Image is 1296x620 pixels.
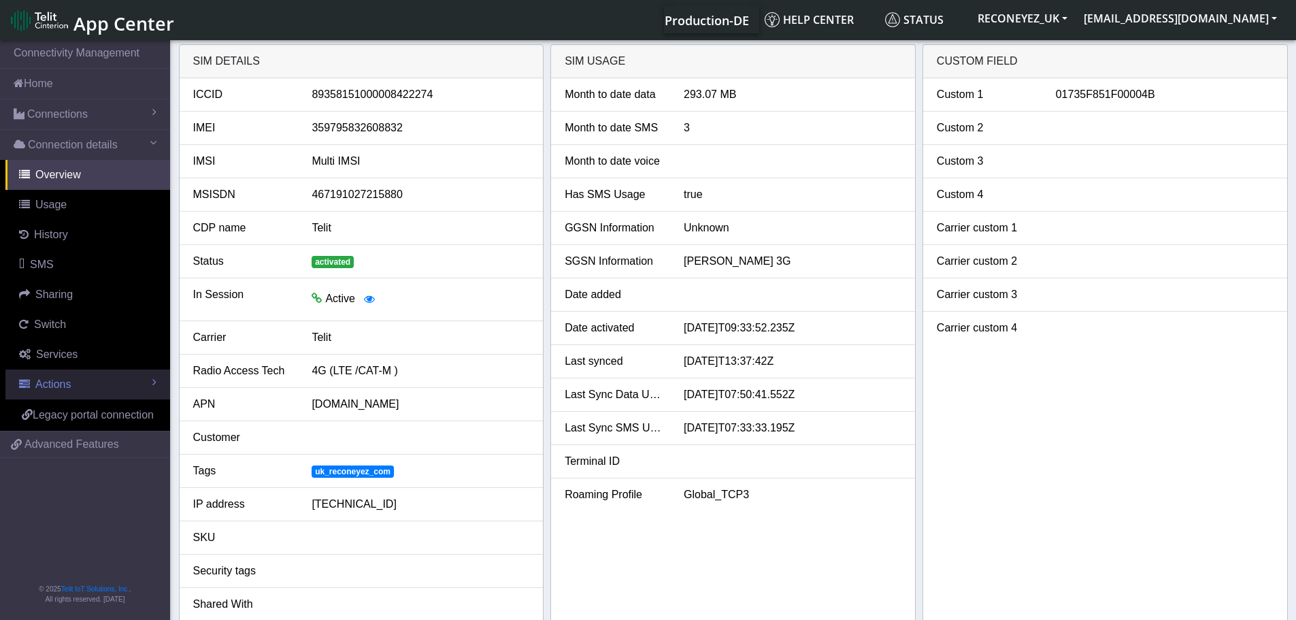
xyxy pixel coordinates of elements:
[183,329,302,346] div: Carrier
[183,596,302,613] div: Shared With
[759,6,880,33] a: Help center
[554,320,674,336] div: Date activated
[674,253,912,270] div: [PERSON_NAME] 3G
[554,420,674,436] div: Last Sync SMS Usage
[923,45,1287,78] div: Custom field
[665,12,749,29] span: Production-DE
[765,12,780,27] img: knowledge.svg
[927,320,1046,336] div: Carrier custom 4
[554,487,674,503] div: Roaming Profile
[183,463,302,479] div: Tags
[35,289,73,300] span: Sharing
[1076,6,1285,31] button: [EMAIL_ADDRESS][DOMAIN_NAME]
[554,453,674,470] div: Terminal ID
[11,5,172,35] a: App Center
[554,220,674,236] div: GGSN Information
[183,253,302,270] div: Status
[880,6,969,33] a: Status
[5,310,170,340] a: Switch
[674,420,912,436] div: [DATE]T07:33:33.195Z
[927,186,1046,203] div: Custom 4
[180,45,544,78] div: SIM details
[5,250,170,280] a: SMS
[554,153,674,169] div: Month to date voice
[5,160,170,190] a: Overview
[301,496,539,512] div: [TECHNICAL_ID]
[554,253,674,270] div: SGSN Information
[674,86,912,103] div: 293.07 MB
[183,287,302,312] div: In Session
[312,466,393,478] span: uk_reconeyez_com
[325,293,355,304] span: Active
[674,220,912,236] div: Unknown
[554,287,674,303] div: Date added
[312,256,354,268] span: activated
[35,199,67,210] span: Usage
[11,10,68,31] img: logo-telit-cinterion-gw-new.png
[1046,86,1284,103] div: 01735F851F00004B
[34,319,66,330] span: Switch
[674,353,912,370] div: [DATE]T13:37:42Z
[27,106,88,123] span: Connections
[885,12,944,27] span: Status
[183,120,302,136] div: IMEI
[927,287,1046,303] div: Carrier custom 3
[5,280,170,310] a: Sharing
[674,120,912,136] div: 3
[5,370,170,399] a: Actions
[885,12,900,27] img: status.svg
[30,259,54,270] span: SMS
[664,6,748,33] a: Your current platform instance
[301,396,539,412] div: [DOMAIN_NAME]
[301,363,539,379] div: 4G (LTE /CAT-M )
[24,436,119,453] span: Advanced Features
[61,585,129,593] a: Telit IoT Solutions, Inc.
[36,348,78,360] span: Services
[183,496,302,512] div: IP address
[554,186,674,203] div: Has SMS Usage
[551,45,915,78] div: SIM usage
[927,120,1046,136] div: Custom 2
[969,6,1076,31] button: RECONEYEZ_UK
[183,186,302,203] div: MSISDN
[674,320,912,336] div: [DATE]T09:33:52.235Z
[5,190,170,220] a: Usage
[674,186,912,203] div: true
[927,220,1046,236] div: Carrier custom 1
[927,86,1046,103] div: Custom 1
[73,11,174,36] span: App Center
[183,429,302,446] div: Customer
[301,153,539,169] div: Multi IMSI
[183,220,302,236] div: CDP name
[35,169,81,180] span: Overview
[183,86,302,103] div: ICCID
[554,120,674,136] div: Month to date SMS
[301,120,539,136] div: 359795832608832
[301,329,539,346] div: Telit
[33,409,154,421] span: Legacy portal connection
[301,186,539,203] div: 467191027215880
[674,487,912,503] div: Global_TCP3
[183,563,302,579] div: Security tags
[765,12,854,27] span: Help center
[301,86,539,103] div: 89358151000008422274
[34,229,68,240] span: History
[355,287,384,312] button: View session details
[35,378,71,390] span: Actions
[183,153,302,169] div: IMSI
[5,340,170,370] a: Services
[927,153,1046,169] div: Custom 3
[554,353,674,370] div: Last synced
[28,137,118,153] span: Connection details
[554,387,674,403] div: Last Sync Data Usage
[5,220,170,250] a: History
[301,220,539,236] div: Telit
[183,396,302,412] div: APN
[674,387,912,403] div: [DATE]T07:50:41.552Z
[183,529,302,546] div: SKU
[927,253,1046,270] div: Carrier custom 2
[554,86,674,103] div: Month to date data
[183,363,302,379] div: Radio Access Tech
